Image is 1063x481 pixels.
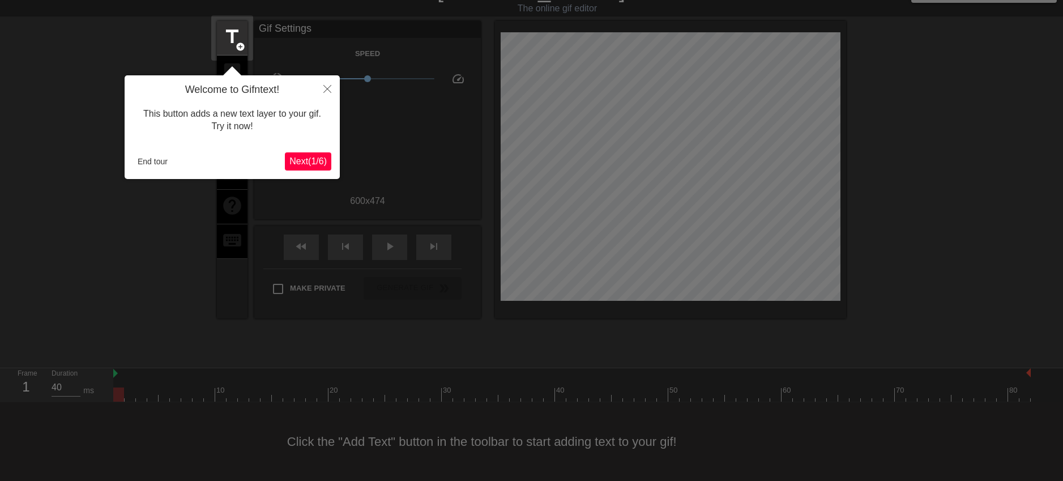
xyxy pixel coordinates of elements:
button: End tour [133,153,172,170]
h4: Welcome to Gifntext! [133,84,331,96]
div: This button adds a new text layer to your gif. Try it now! [133,96,331,144]
button: Close [315,75,340,101]
span: Next ( 1 / 6 ) [289,156,327,166]
button: Next [285,152,331,171]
